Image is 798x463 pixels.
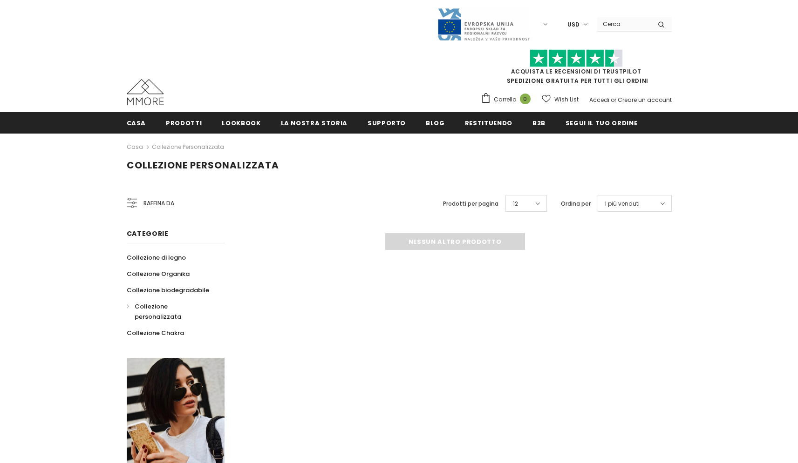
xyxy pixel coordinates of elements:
[554,95,579,104] span: Wish List
[127,112,146,133] a: Casa
[532,112,546,133] a: B2B
[520,94,531,104] span: 0
[127,141,143,153] a: Casa
[437,20,530,28] a: Javni Razpis
[143,198,174,208] span: Raffina da
[530,49,623,67] img: Fidati di Pilot Stars
[542,91,579,107] a: Wish List
[426,119,445,127] span: Blog
[481,93,535,107] a: Carrello 0
[465,112,512,133] a: Restituendo
[127,329,184,337] span: Collezione Chakra
[127,269,190,278] span: Collezione Organika
[166,112,202,133] a: Prodotti
[481,54,672,85] span: SPEDIZIONE GRATUITA PER TUTTI GLI ORDINI
[426,112,445,133] a: Blog
[152,143,224,151] a: Collezione personalizzata
[127,229,169,238] span: Categorie
[368,119,406,127] span: supporto
[611,96,616,104] span: or
[605,199,640,208] span: I più venduti
[135,302,181,321] span: Collezione personalizzata
[465,119,512,127] span: Restituendo
[127,282,209,298] a: Collezione biodegradabile
[437,7,530,41] img: Javni Razpis
[127,159,279,172] span: Collezione personalizzata
[494,95,516,104] span: Carrello
[127,266,190,282] a: Collezione Organika
[618,96,672,104] a: Creare un account
[127,298,214,325] a: Collezione personalizzata
[511,67,641,75] a: Acquista le recensioni di TrustPilot
[589,96,609,104] a: Accedi
[368,112,406,133] a: supporto
[281,119,348,127] span: La nostra storia
[566,112,637,133] a: Segui il tuo ordine
[222,112,260,133] a: Lookbook
[443,199,498,208] label: Prodotti per pagina
[567,20,580,29] span: USD
[127,286,209,295] span: Collezione biodegradabile
[127,79,164,105] img: Casi MMORE
[127,253,186,262] span: Collezione di legno
[166,119,202,127] span: Prodotti
[222,119,260,127] span: Lookbook
[566,119,637,127] span: Segui il tuo ordine
[127,325,184,341] a: Collezione Chakra
[281,112,348,133] a: La nostra storia
[127,119,146,127] span: Casa
[532,119,546,127] span: B2B
[127,249,186,266] a: Collezione di legno
[597,17,651,31] input: Search Site
[513,199,518,208] span: 12
[561,199,591,208] label: Ordina per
